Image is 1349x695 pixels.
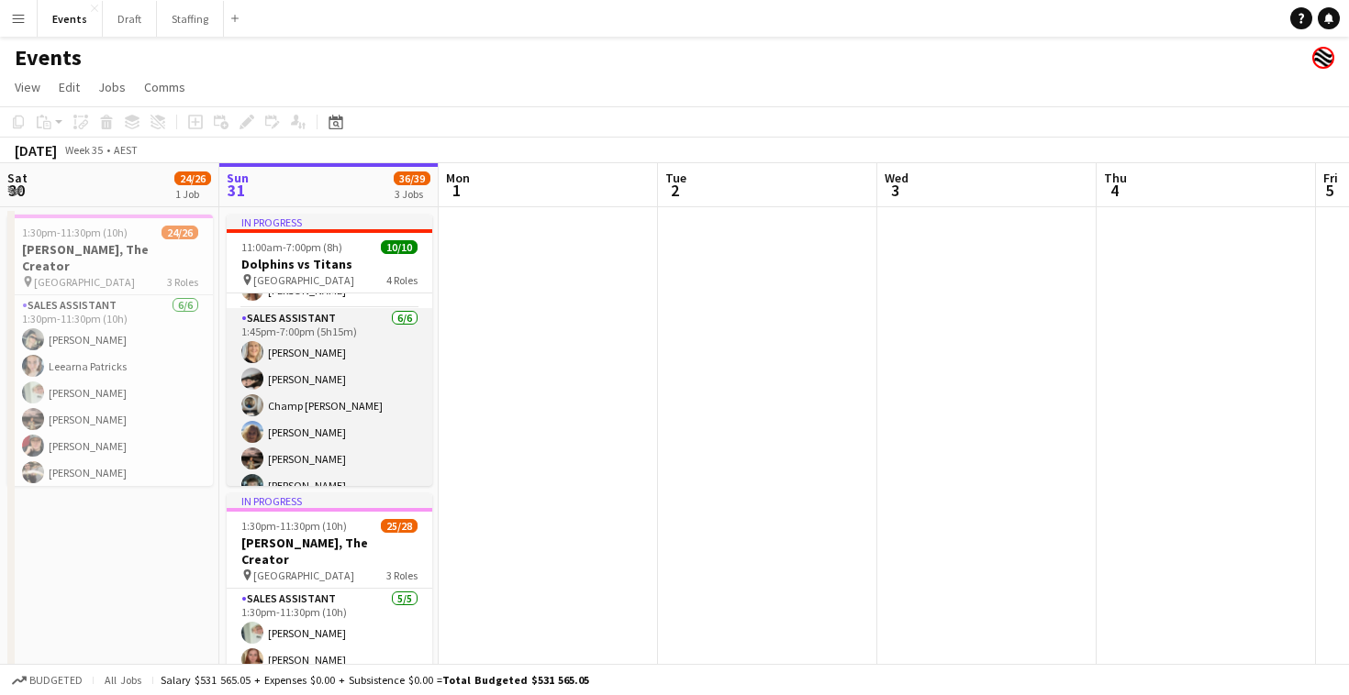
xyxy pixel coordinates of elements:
span: Total Budgeted $531 565.05 [442,673,589,687]
span: 36/39 [394,171,430,185]
h3: Dolphins vs Titans [227,256,432,272]
span: [GEOGRAPHIC_DATA] [253,273,354,287]
span: Sat [7,170,28,186]
app-job-card: In progress11:00am-7:00pm (8h)10/10Dolphins vs Titans [GEOGRAPHIC_DATA]4 RolesOutlet Supervisor2/... [227,215,432,486]
span: 3 [882,180,909,201]
button: Events [38,1,103,37]
a: Edit [51,75,87,99]
span: 24/26 [162,226,198,239]
span: [GEOGRAPHIC_DATA] [34,275,135,289]
span: Jobs [98,79,126,95]
span: Tue [665,170,686,186]
div: In progress [227,493,432,508]
span: 4 Roles [386,273,418,287]
button: Budgeted [9,670,85,690]
button: Draft [103,1,157,37]
span: 4 [1101,180,1127,201]
span: Fri [1323,170,1338,186]
span: 2 [663,180,686,201]
span: Week 35 [61,143,106,157]
app-job-card: 1:30pm-11:30pm (10h)24/26[PERSON_NAME], The Creator [GEOGRAPHIC_DATA]3 RolesSales Assistant6/61:3... [7,215,213,486]
app-user-avatar: Event Merch [1312,47,1334,69]
app-card-role: Sales Assistant6/61:45pm-7:00pm (5h15m)[PERSON_NAME][PERSON_NAME]Champ [PERSON_NAME][PERSON_NAME]... [227,308,432,503]
span: Comms [144,79,185,95]
span: 3 Roles [386,568,418,582]
span: 5 [1321,180,1338,201]
span: 11:00am-7:00pm (8h) [241,240,342,254]
h3: [PERSON_NAME], The Creator [227,535,432,568]
span: Thu [1104,170,1127,186]
span: Sun [227,170,249,186]
span: 1 [443,180,470,201]
div: In progress [227,215,432,229]
h1: Events [15,44,82,72]
span: Mon [446,170,470,186]
span: Edit [59,79,80,95]
div: AEST [114,143,138,157]
span: All jobs [101,673,145,687]
span: 10/10 [381,240,418,254]
div: [DATE] [15,141,57,160]
div: Salary $531 565.05 + Expenses $0.00 + Subsistence $0.00 = [161,673,589,687]
a: Jobs [91,75,133,99]
app-card-role: Sales Assistant6/61:30pm-11:30pm (10h)[PERSON_NAME]Leearna Patricks[PERSON_NAME][PERSON_NAME][PER... [7,295,213,491]
a: View [7,75,48,99]
span: Wed [885,170,909,186]
span: 1:30pm-11:30pm (10h) [241,519,347,533]
h3: [PERSON_NAME], The Creator [7,241,213,274]
a: Comms [137,75,193,99]
span: Budgeted [29,674,83,687]
div: 3 Jobs [395,187,429,201]
span: 1:30pm-11:30pm (10h) [22,226,128,239]
button: Staffing [157,1,224,37]
span: View [15,79,40,95]
span: 25/28 [381,519,418,533]
span: 24/26 [174,171,211,185]
div: 1 Job [175,187,210,201]
span: 30 [5,180,28,201]
span: [GEOGRAPHIC_DATA] [253,568,354,582]
span: 3 Roles [167,275,198,289]
span: 31 [224,180,249,201]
